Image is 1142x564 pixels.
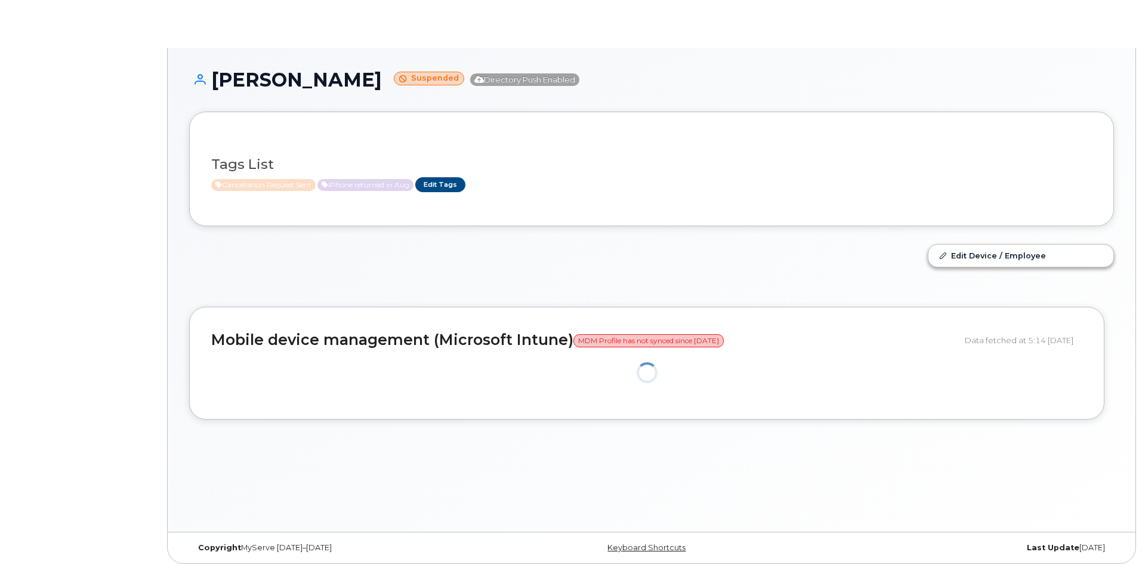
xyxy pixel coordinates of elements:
a: Edit Tags [415,177,465,192]
div: Data fetched at 5:14 [DATE] [965,329,1082,352]
small: Suspended [394,72,464,85]
span: Directory Push Enabled [470,73,579,86]
h3: Tags List [211,157,1092,172]
strong: Copyright [198,543,241,552]
a: Keyboard Shortcuts [607,543,686,552]
span: Active [317,179,413,191]
div: [DATE] [805,543,1114,553]
span: Active [211,179,316,191]
strong: Last Update [1027,543,1079,552]
h2: Mobile device management (Microsoft Intune) [211,332,956,349]
a: Edit Device / Employee [928,245,1113,266]
div: MyServe [DATE]–[DATE] [189,543,498,553]
span: MDM Profile has not synced since [DATE] [573,334,724,347]
h1: [PERSON_NAME] [189,69,1114,90]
